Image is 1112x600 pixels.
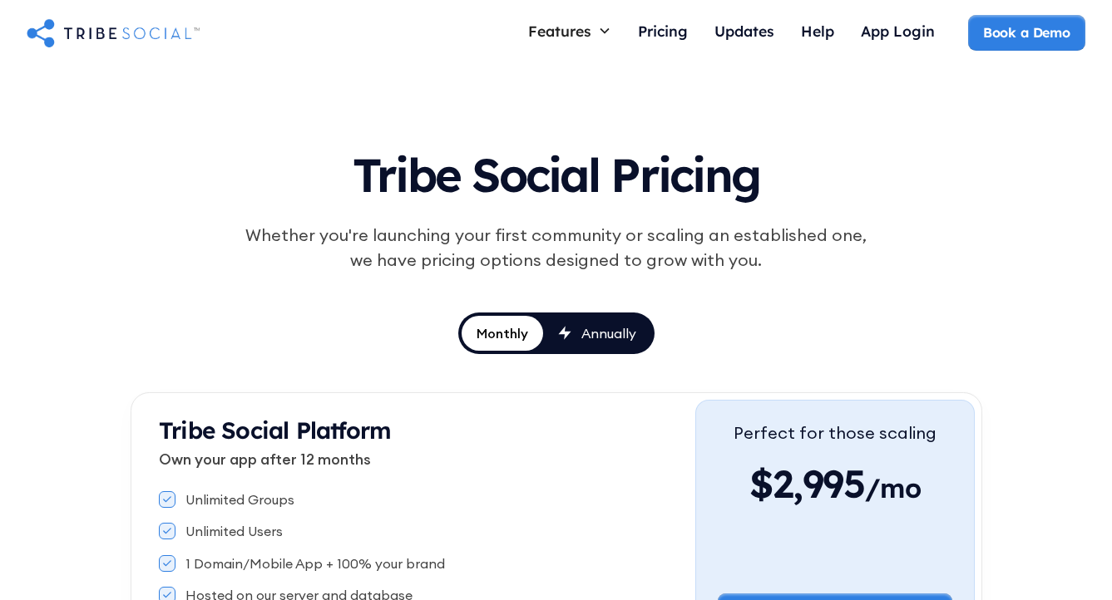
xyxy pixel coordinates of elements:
div: Unlimited Users [185,522,283,540]
div: Perfect for those scaling [734,420,937,445]
h1: Tribe Social Pricing [171,133,942,209]
div: Whether you're launching your first community or scaling an established one, we have pricing opti... [237,223,876,273]
div: Pricing [638,22,688,40]
span: /mo [865,471,921,513]
div: Help [801,22,834,40]
div: Monthly [477,324,528,342]
strong: Tribe Social Platform [159,416,391,445]
div: Annually [581,324,636,342]
a: Book a Demo [968,15,1085,50]
a: Help [788,15,848,51]
a: home [27,16,200,49]
div: 1 Domain/Mobile App + 100% your brand [185,554,445,573]
a: App Login [848,15,948,51]
div: $2,995 [734,459,937,509]
p: Own your app after 12 months [159,448,695,470]
div: Unlimited Groups [185,490,294,509]
div: Features [528,22,591,40]
div: Features [515,15,625,47]
div: App Login [861,22,935,40]
a: Updates [701,15,788,51]
a: Pricing [625,15,701,51]
div: Updates [714,22,774,40]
